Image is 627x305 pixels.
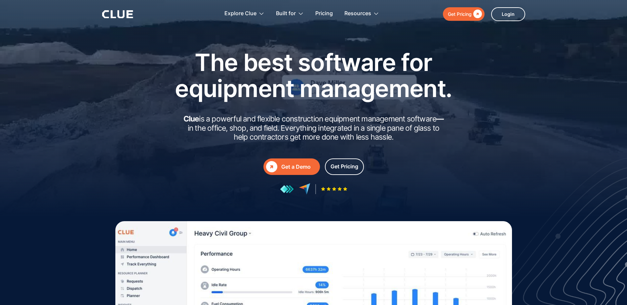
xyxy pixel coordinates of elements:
div: Get a Demo [281,163,317,171]
iframe: Chat Widget [508,213,627,305]
div: Explore Clue [224,3,256,24]
div: Built for [276,3,304,24]
div:  [266,161,277,172]
h2: is a powerful and flexible construction equipment management software in the office, shop, and fi... [181,115,446,142]
a: Pricing [315,3,333,24]
a: Get a Demo [263,158,320,175]
div: Get Pricing [331,162,358,171]
h1: The best software for equipment management. [165,49,462,101]
div: Resources [344,3,379,24]
div:  [472,10,482,18]
img: reviews at getapp [280,185,294,193]
div: Resources [344,3,371,24]
strong: Clue [183,114,199,123]
a: Login [491,7,525,21]
div: Built for [276,3,296,24]
div: Explore Clue [224,3,264,24]
a: Get Pricing [443,7,485,21]
img: Five-star rating icon [321,187,347,191]
img: reviews at capterra [299,183,310,195]
a: Get Pricing [325,158,364,175]
strong: — [436,114,444,123]
div: Get Pricing [448,10,472,18]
